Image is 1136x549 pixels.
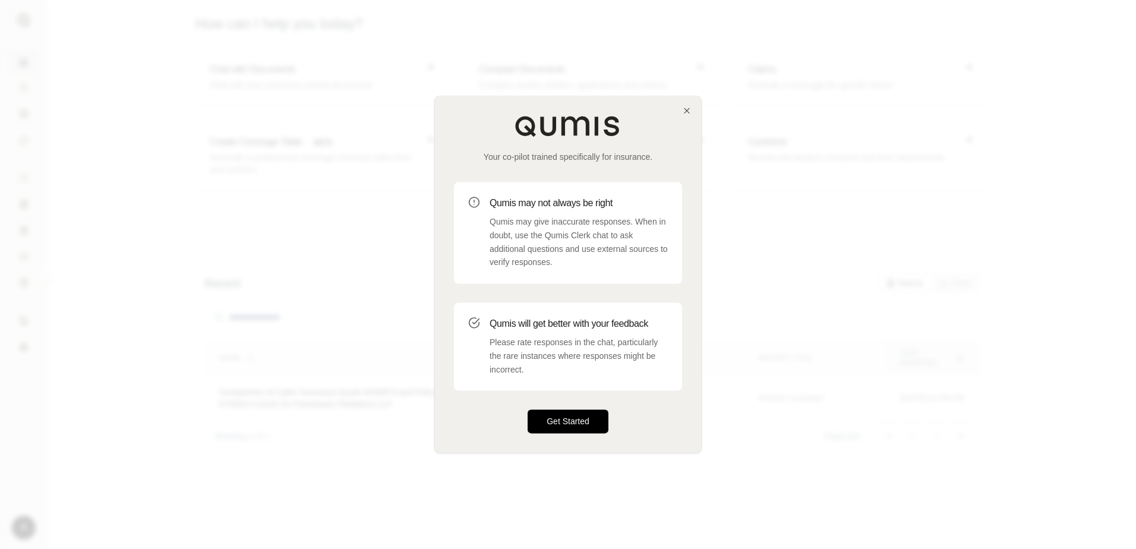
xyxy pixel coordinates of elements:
h3: Qumis will get better with your feedback [490,317,668,331]
p: Your co-pilot trained specifically for insurance. [454,151,682,163]
p: Qumis may give inaccurate responses. When in doubt, use the Qumis Clerk chat to ask additional qu... [490,215,668,269]
img: Qumis Logo [515,115,621,137]
button: Get Started [528,410,608,434]
h3: Qumis may not always be right [490,196,668,210]
p: Please rate responses in the chat, particularly the rare instances where responses might be incor... [490,336,668,376]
